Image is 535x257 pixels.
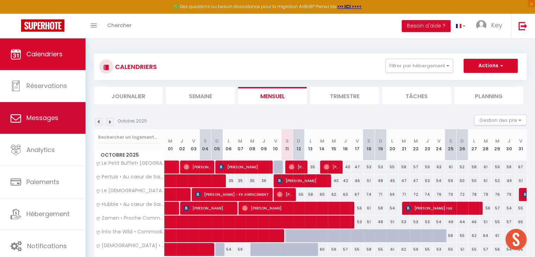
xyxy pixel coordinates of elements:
abbr: V [437,138,440,144]
div: 61 [363,202,375,215]
li: Tâches [382,87,451,104]
div: 51 [480,174,491,187]
th: 28 [480,129,491,161]
div: 64 [480,229,491,242]
th: 19 [375,129,386,161]
div: 54 [433,174,445,187]
div: 64 [503,229,515,242]
div: 61 [491,229,503,242]
li: Semaine [166,87,235,104]
div: 50 [468,174,480,187]
div: 40 [328,174,339,187]
span: Messages [26,113,58,122]
th: 13 [305,129,316,161]
abbr: M [402,138,406,144]
span: [PERSON_NAME] [289,160,304,174]
th: 10 [269,129,281,161]
div: 55 [293,188,305,201]
th: 11 [281,129,293,161]
div: 58 [445,229,456,242]
div: 55 [351,243,363,256]
div: 54 [503,243,515,256]
div: 60 [316,188,328,201]
abbr: S [286,138,289,144]
input: Rechercher un logement... [98,131,160,144]
div: 47 [398,174,410,187]
span: ღ Into the Wild • Commodités, Parking & Wifi Fibre [95,229,166,234]
span: [PERSON_NAME] [242,201,350,215]
span: Chercher [107,21,132,29]
li: Mensuel [238,87,307,104]
th: 29 [491,129,503,161]
th: 15 [328,129,339,161]
div: 62 [398,243,410,256]
span: [PERSON_NAME] [324,160,339,174]
th: 05 [211,129,223,161]
span: Paiements [26,177,59,186]
span: Octobre 2025 [94,150,164,160]
img: Super Booking [21,19,64,32]
th: 31 [515,129,527,161]
abbr: V [274,138,277,144]
div: 76 [491,188,503,201]
div: 59 [445,174,456,187]
div: 52 [457,161,468,174]
span: Notifications [27,242,67,250]
div: 49 [503,174,515,187]
abbr: M [238,138,242,144]
abbr: D [379,138,382,144]
div: 35 [305,161,316,174]
div: 79 [445,188,456,201]
div: 55 [515,202,527,215]
span: [PERSON_NAME] [277,174,327,187]
div: 71 [398,188,410,201]
span: Analytics [26,145,55,154]
div: 54 [503,202,515,215]
div: 53 [375,161,386,174]
div: 58 [305,188,316,201]
th: 08 [246,129,258,161]
div: 42 [340,174,351,187]
span: ღ Le Petit Buffet• [GEOGRAPHIC_DATA] [95,161,166,166]
div: 59 [421,161,433,174]
abbr: S [367,138,370,144]
span: Calendriers [26,50,63,58]
div: 59 [410,243,421,256]
abbr: J [508,138,510,144]
div: 36 [258,174,269,187]
div: 47 [351,161,363,174]
div: 58 [363,243,375,256]
div: 59 [328,243,339,256]
span: ღ Zamen • Proche Commodités, [PERSON_NAME] & [PERSON_NAME] [95,215,166,221]
div: 56 [491,243,503,256]
th: 12 [293,129,305,161]
div: 67 [351,188,363,201]
li: Journalier [94,87,163,104]
div: 62 [328,188,339,201]
abbr: D [297,138,300,144]
span: Hébergement [26,209,70,218]
div: 57 [480,243,491,256]
abbr: S [204,138,207,144]
th: 03 [188,129,199,161]
div: 65 [515,215,527,228]
abbr: L [228,138,230,144]
div: 71 [375,188,386,201]
th: 01 [165,129,176,161]
abbr: V [519,138,522,144]
span: Key [491,21,502,30]
abbr: M [168,138,172,144]
th: 30 [503,129,515,161]
abbr: V [192,138,195,144]
button: Gestion des prix [474,115,527,125]
span: ღ Pertuis • Au cœur de Saintes, Spacieux & Cosy [95,174,166,180]
abbr: L [473,138,475,144]
div: 55 [421,243,433,256]
div: 56 [351,202,363,215]
abbr: J [426,138,429,144]
a: >>> ICI <<<< [337,4,362,10]
span: ღ Le [DEMOGRAPHIC_DATA] • Au cœur de ville, Spacieux & Wifi [95,188,166,193]
div: 46 [351,174,363,187]
abbr: V [356,138,359,144]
